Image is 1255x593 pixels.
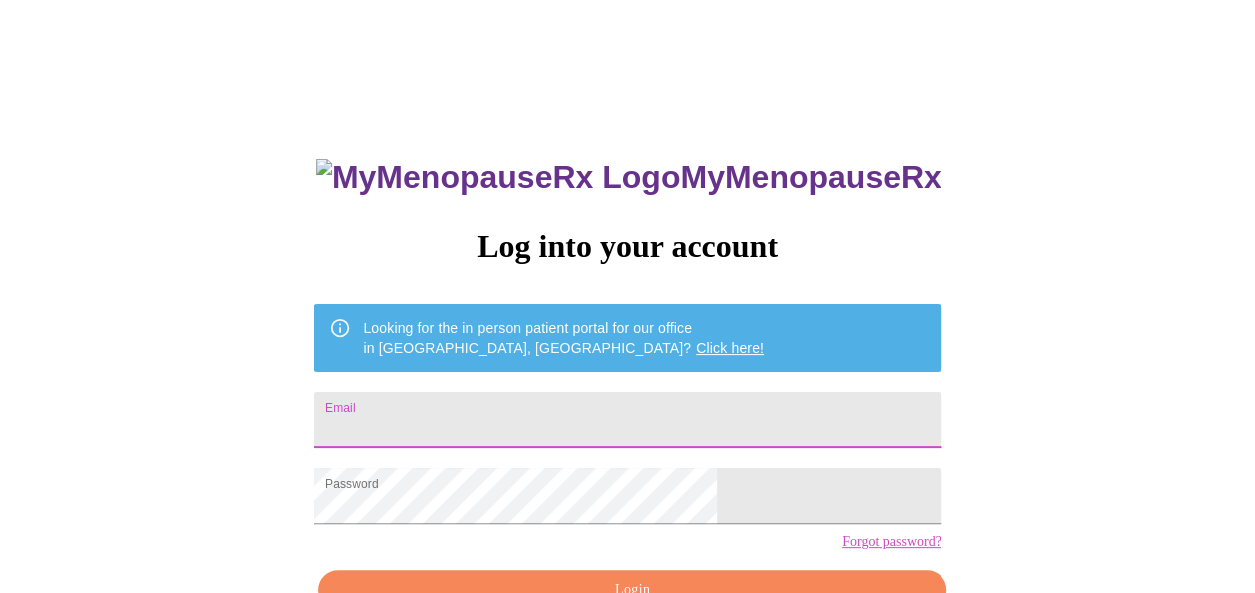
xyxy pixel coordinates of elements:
[842,534,941,550] a: Forgot password?
[696,340,764,356] a: Click here!
[316,159,680,196] img: MyMenopauseRx Logo
[316,159,941,196] h3: MyMenopauseRx
[314,228,941,265] h3: Log into your account
[363,310,764,366] div: Looking for the in person patient portal for our office in [GEOGRAPHIC_DATA], [GEOGRAPHIC_DATA]?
